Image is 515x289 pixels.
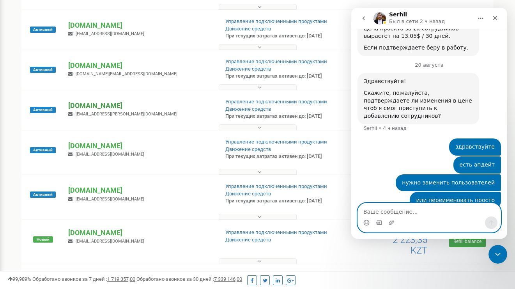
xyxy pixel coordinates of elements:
[225,66,271,72] a: Движение средств
[225,197,331,205] p: При текущих затратах активен до: [DATE]
[68,141,212,151] p: [DOMAIN_NAME]
[393,234,427,255] span: 2 223,35 KZT
[225,18,327,24] a: Управление подключенными продуктами
[449,236,486,247] a: Refill balance
[76,112,177,117] span: [EMAIL_ADDRESS][PERSON_NAME][DOMAIN_NAME]
[76,71,177,76] span: [DOMAIN_NAME][EMAIL_ADDRESS][DOMAIN_NAME]
[225,237,271,243] a: Движение средств
[225,229,327,235] a: Управление подключенными продуктами
[225,146,271,152] a: Движение средств
[225,113,331,120] p: При текущих затратах активен до: [DATE]
[30,67,56,73] span: Активный
[225,32,331,40] p: При текущих затратах активен до: [DATE]
[30,147,56,153] span: Активный
[76,239,144,244] span: [EMAIL_ADDRESS][DOMAIN_NAME]
[68,185,212,195] p: [DOMAIN_NAME]
[8,276,31,282] span: 99,989%
[68,101,212,111] p: [DOMAIN_NAME]
[214,276,242,282] u: 7 339 146,00
[225,191,271,197] a: Движение средств
[225,183,327,189] a: Управление подключенными продуктами
[68,60,212,71] p: [DOMAIN_NAME]
[76,152,144,157] span: [EMAIL_ADDRESS][DOMAIN_NAME]
[225,153,331,160] p: При текущих затратах активен до: [DATE]
[136,276,242,282] span: Обработано звонков за 30 дней :
[225,73,331,80] p: При текущих затратах активен до: [DATE]
[225,59,327,64] a: Управление подключенными продуктами
[225,106,271,112] a: Движение средств
[76,31,144,36] span: [EMAIL_ADDRESS][DOMAIN_NAME]
[488,245,507,264] iframe: Intercom live chat
[68,228,212,238] p: [DOMAIN_NAME]
[68,20,212,30] p: [DOMAIN_NAME]
[32,276,135,282] span: Обработано звонков за 7 дней :
[30,191,56,198] span: Активный
[225,139,327,145] a: Управление подключенными продуктами
[225,26,271,32] a: Движение средств
[225,99,327,105] a: Управление подключенными продуктами
[76,197,144,202] span: [EMAIL_ADDRESS][DOMAIN_NAME]
[107,276,135,282] u: 1 719 357,00
[351,8,507,239] iframe: Intercom live chat
[33,236,53,243] span: Новый
[30,27,56,33] span: Активный
[30,107,56,113] span: Активный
